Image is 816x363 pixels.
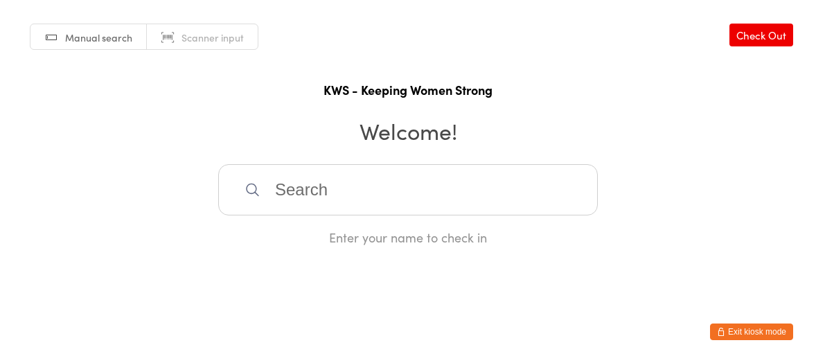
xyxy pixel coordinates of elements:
[14,115,802,146] h2: Welcome!
[729,24,793,46] a: Check Out
[218,229,598,246] div: Enter your name to check in
[14,81,802,98] h1: KWS - Keeping Women Strong
[65,30,132,44] span: Manual search
[181,30,244,44] span: Scanner input
[710,324,793,340] button: Exit kiosk mode
[218,164,598,215] input: Search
